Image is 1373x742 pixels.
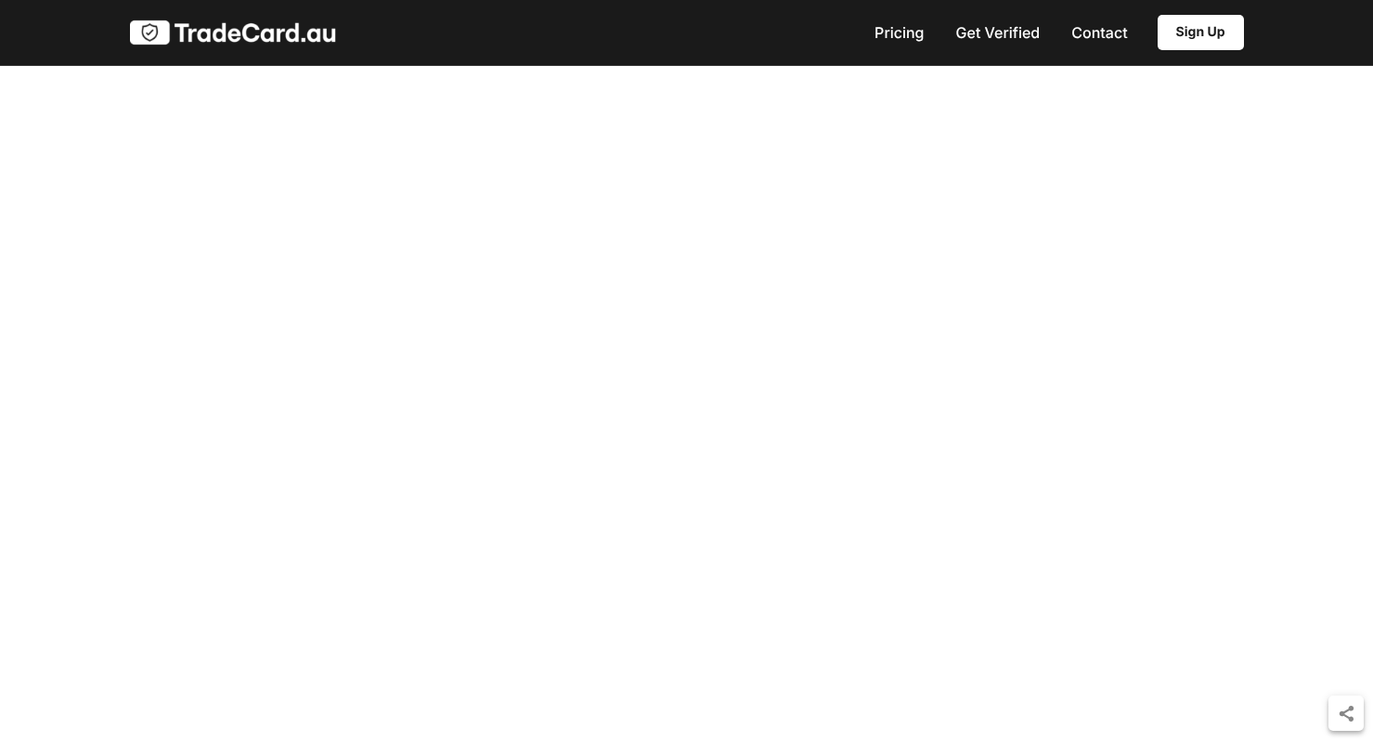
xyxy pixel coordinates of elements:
[874,25,924,40] a: Pricing
[1071,25,1127,40] a: Contact
[956,25,1041,40] a: Get Verified
[1328,696,1364,731] button: Share
[1176,26,1225,39] span: Sign Up
[1158,15,1244,50] a: Sign Up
